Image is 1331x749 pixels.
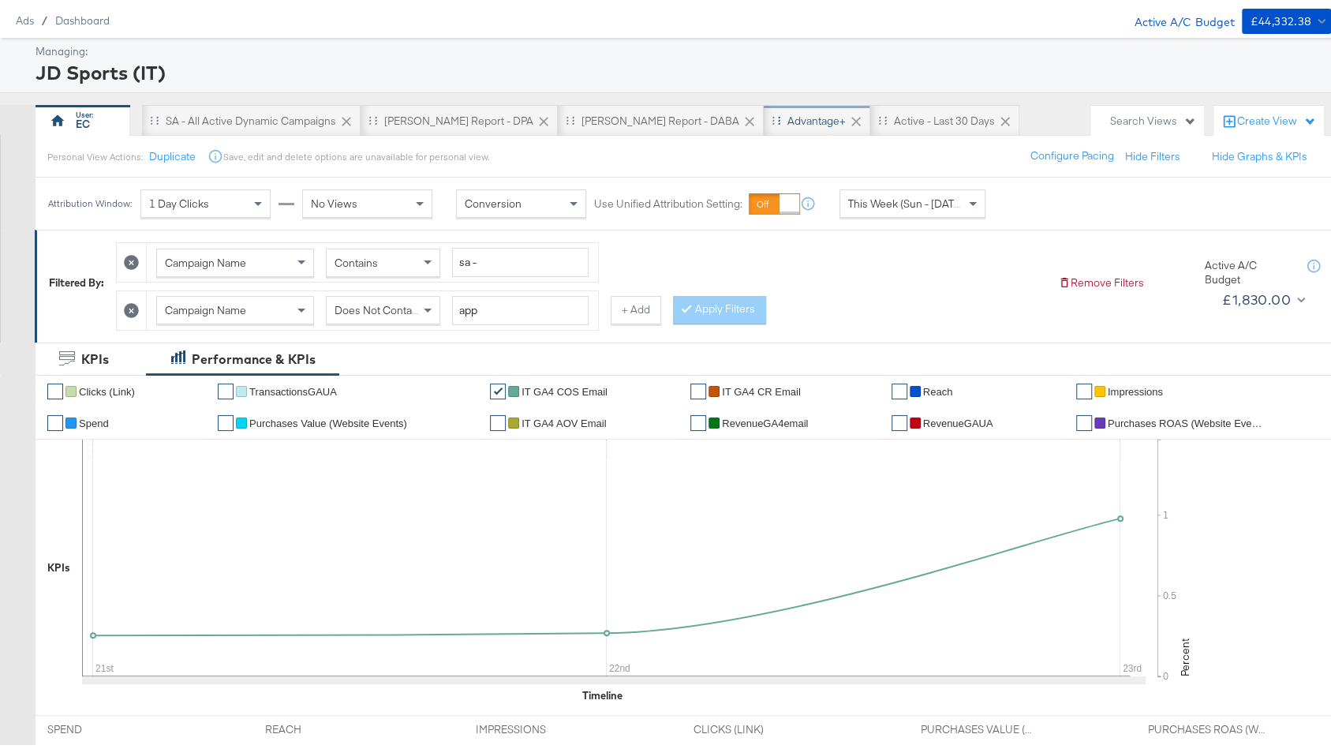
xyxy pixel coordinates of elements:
[1242,4,1331,29] button: £44,332.38
[921,717,1039,732] span: PURCHASES VALUE (WEBSITE EVENTS)
[1110,109,1196,124] div: Search Views
[690,410,706,426] a: ✔
[1058,271,1144,286] button: Remove Filters
[47,717,166,732] span: SPEND
[772,111,780,120] div: Drag to reorder tab
[165,251,246,265] span: Campaign Name
[1178,634,1192,672] text: Percent
[611,291,661,320] button: + Add
[1076,410,1092,426] a: ✔
[166,109,336,124] div: SA - All Active Dynamic Campaigns
[192,346,316,364] div: Performance & KPIs
[1237,109,1316,125] div: Create View
[694,717,812,732] span: CLICKS (LINK)
[594,192,742,207] label: Use Unified Attribution Setting:
[384,109,533,124] div: [PERSON_NAME] Report - DPA
[452,291,589,320] input: Enter a search term
[581,109,739,124] div: [PERSON_NAME] Report - DABA
[249,413,407,425] span: Purchases Value (Website Events)
[149,192,209,206] span: 1 Day Clicks
[249,381,337,393] span: TransactionsGAUA
[892,379,907,395] a: ✔
[1108,381,1163,393] span: Impressions
[79,413,109,425] span: Spend
[582,683,623,698] div: Timeline
[490,379,506,395] a: ✔
[848,192,966,206] span: This Week (Sun - [DATE])
[1076,379,1092,395] a: ✔
[311,192,357,206] span: No Views
[1222,283,1291,307] div: £1,830.00
[36,39,1327,54] div: Managing:
[47,146,143,159] div: Personal View Actions:
[476,717,594,732] span: IMPRESSIONS
[81,346,109,364] div: KPIs
[1250,7,1311,27] div: £44,332.38
[79,381,135,393] span: Clicks (Link)
[149,144,196,159] button: Duplicate
[47,556,70,571] div: KPIs
[47,379,63,395] a: ✔
[1212,144,1307,159] button: Hide Graphs & KPIs
[150,111,159,120] div: Drag to reorder tab
[368,111,377,120] div: Drag to reorder tab
[878,111,887,120] div: Drag to reorder tab
[787,109,846,124] div: Advantage+
[335,298,421,313] span: Does Not Contain
[1147,717,1266,732] span: PURCHASES ROAS (WEBSITE EVENTS)
[690,379,706,395] a: ✔
[218,410,234,426] a: ✔
[47,410,63,426] a: ✔
[218,379,234,395] a: ✔
[1019,137,1125,166] button: Configure Pacing
[76,112,90,127] div: EC
[452,243,589,272] input: Enter a search term
[1108,413,1266,425] span: Purchases ROAS (Website Events)
[1118,4,1234,28] div: Active A/C Budget
[894,109,995,124] div: Active - Last 30 Days
[49,271,104,286] div: Filtered By:
[36,54,1327,81] div: JD Sports (IT)
[490,410,506,426] a: ✔
[923,413,993,425] span: RevenueGAUA
[34,9,55,22] span: /
[722,381,800,393] span: IT GA4 CR Email
[265,717,383,732] span: REACH
[1205,253,1292,283] div: Active A/C Budget
[923,381,953,393] span: Reach
[722,413,808,425] span: RevenueGA4email
[522,381,608,393] span: IT GA4 COS Email
[335,251,378,265] span: Contains
[223,146,489,159] div: Save, edit and delete options are unavailable for personal view.
[55,9,110,22] a: Dashboard
[1125,144,1180,159] button: Hide Filters
[522,413,606,425] span: IT GA4 AOV Email
[165,298,246,313] span: Campaign Name
[892,410,907,426] a: ✔
[1216,283,1308,308] button: £1,830.00
[566,111,574,120] div: Drag to reorder tab
[47,193,133,204] div: Attribution Window:
[16,9,34,22] span: Ads
[465,192,522,206] span: Conversion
